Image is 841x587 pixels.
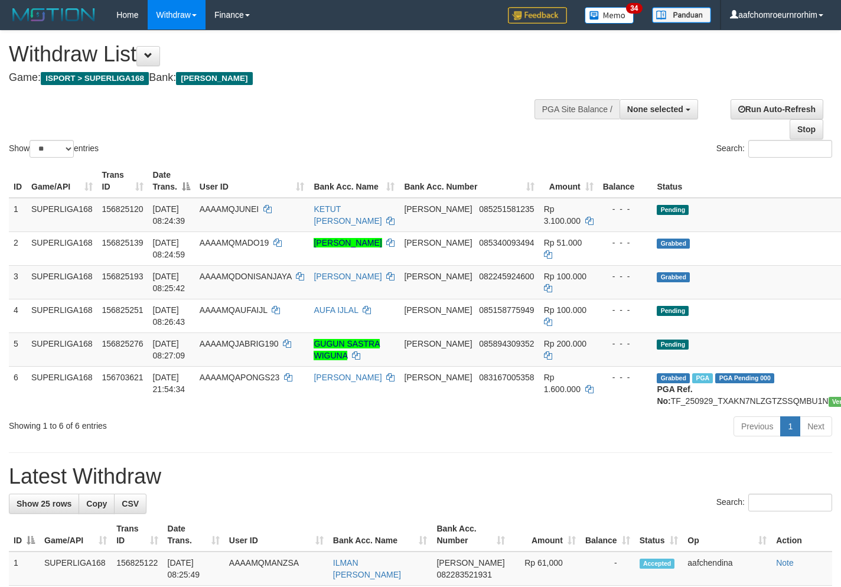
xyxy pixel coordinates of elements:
span: ISPORT > SUPERLIGA168 [41,72,149,85]
td: 1 [9,552,40,586]
th: Balance [598,164,653,198]
th: Bank Acc. Number: activate to sort column ascending [432,518,509,552]
span: AAAAMQAPONGS23 [200,373,279,382]
a: [PERSON_NAME] [314,373,382,382]
th: Bank Acc. Name: activate to sort column ascending [309,164,399,198]
span: Copy [86,499,107,508]
span: [PERSON_NAME] [404,204,472,214]
a: Note [776,558,794,568]
span: [DATE] 21:54:34 [153,373,185,394]
td: 5 [9,332,27,366]
label: Search: [716,494,832,511]
td: Rp 61,000 [510,552,581,586]
img: Feedback.jpg [508,7,567,24]
a: Run Auto-Refresh [731,99,823,119]
th: Action [771,518,832,552]
span: Pending [657,306,689,316]
input: Search: [748,140,832,158]
select: Showentries [30,140,74,158]
span: [PERSON_NAME] [436,558,504,568]
th: Status: activate to sort column ascending [635,518,683,552]
th: Bank Acc. Number: activate to sort column ascending [399,164,539,198]
span: [DATE] 08:24:39 [153,204,185,226]
span: 156825276 [102,339,144,348]
div: - - - [603,304,648,316]
div: - - - [603,203,648,215]
th: Date Trans.: activate to sort column descending [148,164,195,198]
th: Op: activate to sort column ascending [683,518,771,552]
span: AAAAMQMADO19 [200,238,269,247]
div: PGA Site Balance / [534,99,620,119]
button: None selected [620,99,698,119]
td: 156825122 [112,552,162,586]
span: AAAAMQJABRIG190 [200,339,279,348]
span: Accepted [640,559,675,569]
span: Grabbed [657,373,690,383]
span: 156703621 [102,373,144,382]
span: None selected [627,105,683,114]
td: SUPERLIGA168 [40,552,112,586]
span: Copy 085158775949 to clipboard [479,305,534,315]
span: AAAAMQDONISANJAYA [200,272,292,281]
a: GUGUN SASTRA WIGUNA [314,339,380,360]
img: panduan.png [652,7,711,23]
span: Show 25 rows [17,499,71,508]
img: Button%20Memo.svg [585,7,634,24]
a: Copy [79,494,115,514]
div: - - - [603,237,648,249]
th: Amount: activate to sort column ascending [510,518,581,552]
a: CSV [114,494,146,514]
span: Copy 082245924600 to clipboard [479,272,534,281]
h1: Withdraw List [9,43,549,66]
span: [PERSON_NAME] [404,339,472,348]
span: 156825120 [102,204,144,214]
span: CSV [122,499,139,508]
span: Rp 3.100.000 [544,204,581,226]
span: Grabbed [657,272,690,282]
div: - - - [603,371,648,383]
a: ILMAN [PERSON_NAME] [333,558,401,579]
span: Rp 200.000 [544,339,586,348]
a: [PERSON_NAME] [314,272,382,281]
span: [PERSON_NAME] [176,72,252,85]
span: Copy 085894309352 to clipboard [479,339,534,348]
span: Copy 085340093494 to clipboard [479,238,534,247]
span: 156825193 [102,272,144,281]
span: [DATE] 08:24:59 [153,238,185,259]
td: AAAAMQMANZSA [224,552,328,586]
span: Copy 085251581235 to clipboard [479,204,534,214]
td: - [581,552,635,586]
th: Game/API: activate to sort column ascending [40,518,112,552]
span: AAAAMQJUNEI [200,204,259,214]
td: SUPERLIGA168 [27,265,97,299]
label: Show entries [9,140,99,158]
span: AAAAMQAUFAIJL [200,305,268,315]
td: 2 [9,231,27,265]
span: [PERSON_NAME] [404,373,472,382]
div: - - - [603,338,648,350]
a: 1 [780,416,800,436]
span: [PERSON_NAME] [404,272,472,281]
label: Search: [716,140,832,158]
span: Pending [657,340,689,350]
th: Game/API: activate to sort column ascending [27,164,97,198]
span: Pending [657,205,689,215]
a: [PERSON_NAME] [314,238,382,247]
th: Amount: activate to sort column ascending [539,164,598,198]
td: SUPERLIGA168 [27,198,97,232]
th: ID: activate to sort column descending [9,518,40,552]
a: Show 25 rows [9,494,79,514]
span: [DATE] 08:26:43 [153,305,185,327]
span: [PERSON_NAME] [404,238,472,247]
td: SUPERLIGA168 [27,366,97,412]
th: User ID: activate to sort column ascending [195,164,309,198]
span: PGA Pending [715,373,774,383]
b: PGA Ref. No: [657,384,692,406]
a: AUFA IJLAL [314,305,358,315]
a: Next [800,416,832,436]
span: Rp 1.600.000 [544,373,581,394]
th: ID [9,164,27,198]
span: Copy 082283521931 to clipboard [436,570,491,579]
span: [DATE] 08:25:42 [153,272,185,293]
td: [DATE] 08:25:49 [163,552,224,586]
